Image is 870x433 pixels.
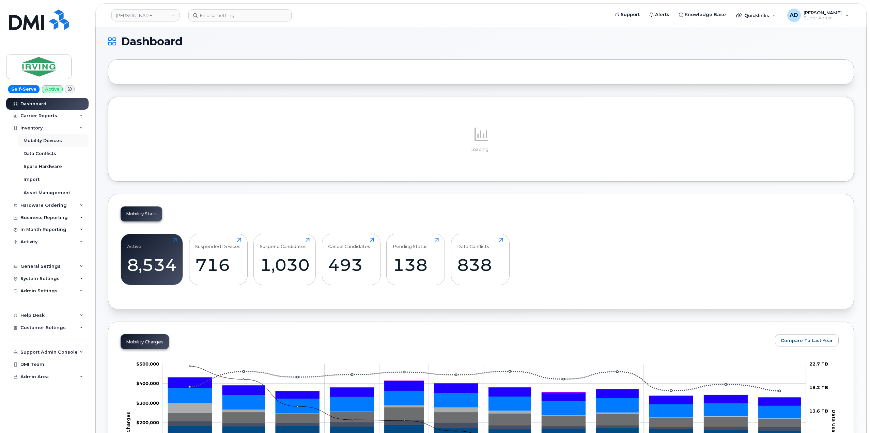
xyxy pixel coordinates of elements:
[125,412,131,433] tspan: Charges
[393,238,439,281] a: Pending Status138
[393,255,439,275] div: 138
[457,238,503,281] a: Data Conflicts838
[121,146,841,153] p: Loading...
[260,238,307,249] div: Suspend Candidates
[328,238,374,281] a: Cancel Candidates493
[195,255,241,275] div: 716
[168,407,801,427] g: Data
[136,400,159,405] tspan: $300,000
[457,238,489,249] div: Data Conflicts
[168,403,801,418] g: Cancellation
[136,420,159,425] g: $0
[127,238,177,281] a: Active8,534
[809,384,828,390] tspan: 18.2 TB
[195,238,241,281] a: Suspended Devices716
[136,420,159,425] tspan: $200,000
[260,255,310,275] div: 1,030
[168,388,801,418] g: Features
[328,238,370,249] div: Cancel Candidates
[136,381,159,386] tspan: $400,000
[168,377,801,405] g: HST
[136,361,159,366] g: $0
[809,408,828,413] tspan: 13.6 TB
[328,255,374,275] div: 493
[809,361,828,366] tspan: 22.7 TB
[127,238,141,249] div: Active
[121,36,183,47] span: Dashboard
[136,381,159,386] g: $0
[195,238,240,249] div: Suspended Devices
[136,400,159,405] g: $0
[260,238,310,281] a: Suspend Candidates1,030
[457,255,503,275] div: 838
[393,238,428,249] div: Pending Status
[168,377,801,398] g: QST
[136,361,159,366] tspan: $500,000
[127,255,177,275] div: 8,534
[781,337,833,344] span: Compare To Last Year
[168,420,801,430] g: Roaming
[775,334,839,346] button: Compare To Last Year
